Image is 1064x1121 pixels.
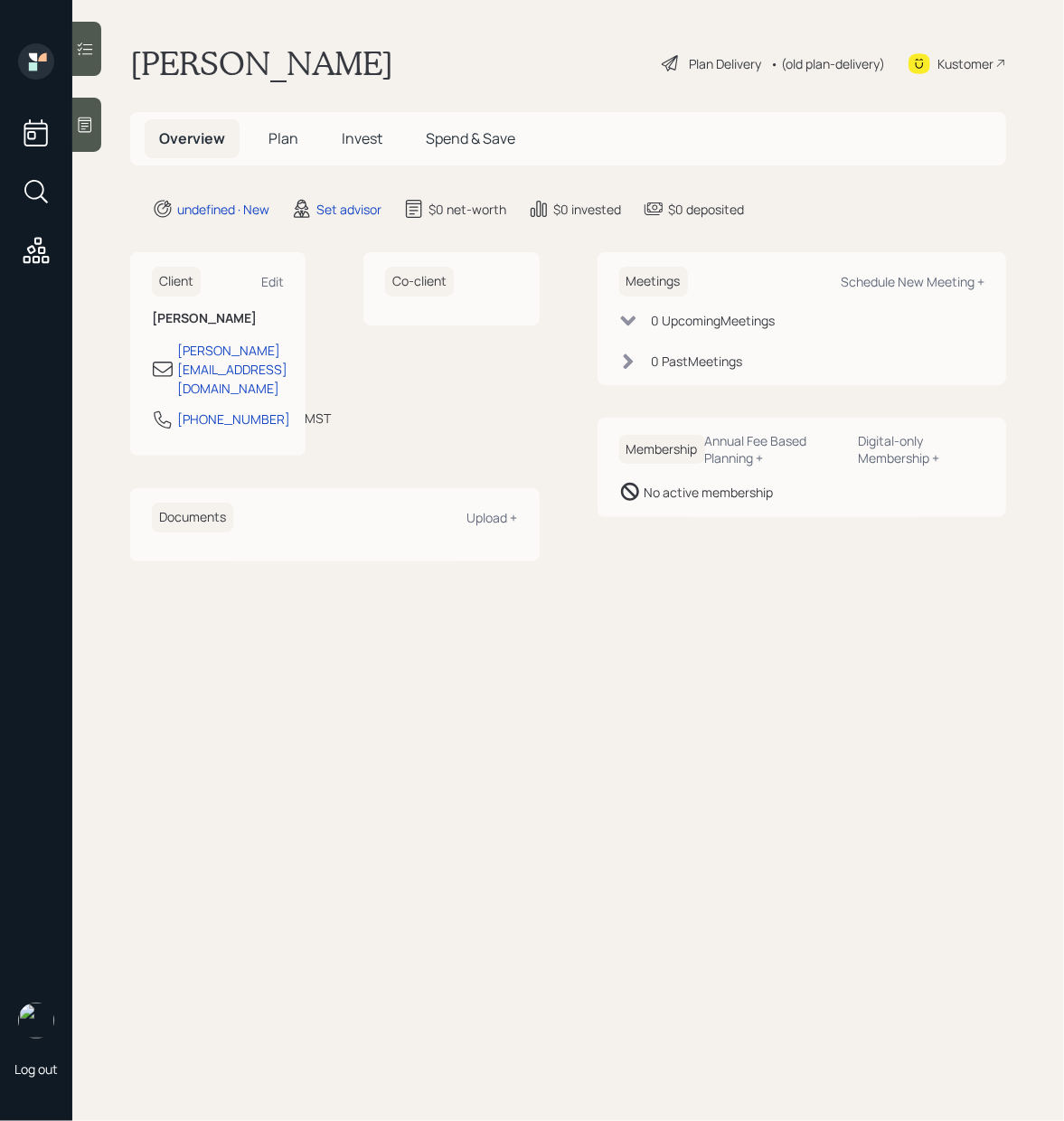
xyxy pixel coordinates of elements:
[652,311,776,330] div: 0 Upcoming Meeting s
[689,54,761,73] div: Plan Delivery
[152,267,201,297] h6: Client
[18,1003,54,1039] img: retirable_logo.png
[619,267,688,297] h6: Meetings
[467,509,518,526] div: Upload +
[619,435,705,465] h6: Membership
[705,432,844,466] div: Annual Fee Based Planning +
[14,1060,58,1078] div: Log out
[553,200,621,219] div: $0 invested
[130,43,393,83] h1: [PERSON_NAME]
[316,200,381,219] div: Set advisor
[152,503,233,532] h6: Documents
[668,200,744,219] div: $0 deposited
[426,128,515,148] span: Spend & Save
[177,341,287,398] div: [PERSON_NAME][EMAIL_ADDRESS][DOMAIN_NAME]
[841,273,984,290] div: Schedule New Meeting +
[428,200,506,219] div: $0 net-worth
[261,273,284,290] div: Edit
[152,311,284,326] h6: [PERSON_NAME]
[770,54,885,73] div: • (old plan-delivery)
[305,409,331,428] div: MST
[159,128,225,148] span: Overview
[177,200,269,219] div: undefined · New
[385,267,454,297] h6: Co-client
[342,128,382,148] span: Invest
[937,54,993,73] div: Kustomer
[858,432,984,466] div: Digital-only Membership +
[652,352,743,371] div: 0 Past Meeting s
[645,483,774,502] div: No active membership
[268,128,298,148] span: Plan
[177,410,290,429] div: [PHONE_NUMBER]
